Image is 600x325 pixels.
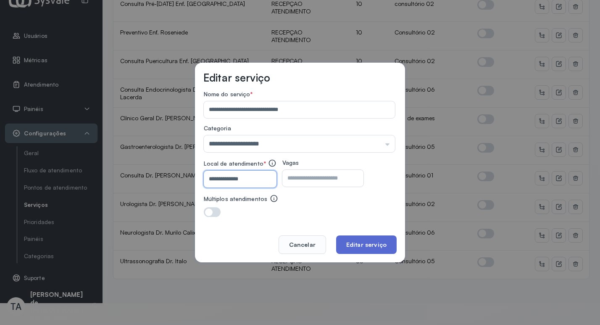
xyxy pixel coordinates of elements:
span: Nome do serviço [204,90,250,98]
button: Cancelar [279,235,326,254]
label: Múltiplos atendimentos [204,196,267,203]
span: Vagas [282,159,299,166]
button: Editar serviço [336,235,397,254]
span: Categoria [204,124,231,132]
h3: Editar serviço [203,71,270,84]
span: Local de atendimento [204,160,263,167]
